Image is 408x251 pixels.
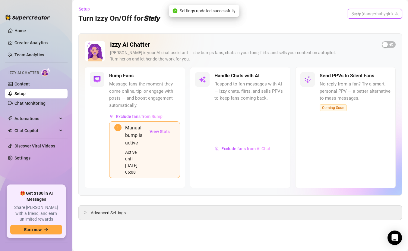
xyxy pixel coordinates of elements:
[114,124,122,131] span: exclamation-circle
[84,211,87,214] span: collapsed
[10,191,62,202] span: 🎁 Get $100 in AI Messages
[221,146,270,151] span: Exclude fans from AI Chat
[14,156,30,160] a: Settings
[387,231,402,245] div: Open Intercom Messenger
[5,14,50,20] img: logo-BBDzfeDw.svg
[110,50,377,62] div: [PERSON_NAME] is your AI chat assistant — she bumps fans, chats in your tone, flirts, and sells y...
[78,4,95,14] button: Setup
[109,72,134,79] h5: Bump Fans
[116,114,163,119] span: Exclude fans from Bump
[320,72,374,79] h5: Send PPVs to Silent Fans
[180,8,236,14] span: Settings updated successfully
[10,205,62,222] span: Share [PERSON_NAME] with a friend, and earn unlimited rewards
[395,12,399,16] span: team
[351,9,398,18] span: 𝙎𝙩𝙚𝙛𝙮 (dangerbabygirl)
[41,68,51,76] img: AI Chatter
[14,82,30,86] a: Content
[14,52,44,57] a: Team Analytics
[24,227,42,232] span: Earn now
[78,14,160,23] h3: Turn Izzy On/Off for 𝙎𝙩𝙚𝙛𝙮
[8,116,13,121] span: thunderbolt
[14,28,26,33] a: Home
[214,144,271,153] button: Exclude fans from AI Chat
[150,129,170,134] span: View Stats
[14,144,55,148] a: Discover Viral Videos
[79,7,90,11] span: Setup
[93,76,101,83] img: svg%3e
[109,112,163,121] button: Exclude fans from Bump
[199,76,206,83] img: svg%3e
[320,104,347,111] span: Coming Soon
[84,209,91,216] div: collapsed
[144,124,175,139] button: View Stats
[110,41,377,48] h2: Izzy AI Chatter
[10,225,62,234] button: Earn nowarrow-right
[14,114,57,123] span: Automations
[214,72,260,79] h5: Handle Chats with AI
[85,41,105,61] img: Izzy AI Chatter
[125,124,144,147] div: Manual bump is active
[8,129,12,133] img: Chat Copilot
[172,8,177,13] span: check-circle
[14,91,26,96] a: Setup
[91,209,126,216] span: Advanced Settings
[14,38,63,48] a: Creator Analytics
[304,76,311,83] img: svg%3e
[320,81,391,102] span: No reply from a fan? Try a smart, personal PPV — a better alternative to mass messages.
[109,114,114,119] img: svg%3e
[8,70,39,76] span: Izzy AI Chatter
[215,147,219,151] img: svg%3e
[14,101,46,106] a: Chat Monitoring
[214,81,285,102] span: Respond to fan messages with AI — Izzy chats, flirts, and sells PPVs to keep fans coming back.
[14,126,57,135] span: Chat Copilot
[125,149,144,175] div: Active until [DATE] 06:08
[109,81,180,109] span: Message fans the moment they come online, tip, or engage with posts — and boost engagement automa...
[44,228,48,232] span: arrow-right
